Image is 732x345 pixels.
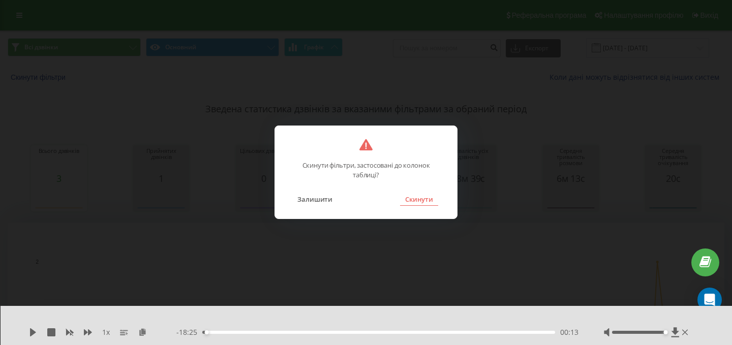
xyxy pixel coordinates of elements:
div: Accessibility label [664,330,668,334]
span: 1 x [102,327,110,337]
button: Скинути [400,193,438,206]
button: Залишити [292,193,338,206]
p: Скинути фільтри, застосовані до колонок таблиці? [301,150,431,180]
div: Accessibility label [205,330,209,334]
div: Open Intercom Messenger [697,288,722,312]
span: 00:13 [560,327,578,337]
span: - 18:25 [176,327,202,337]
